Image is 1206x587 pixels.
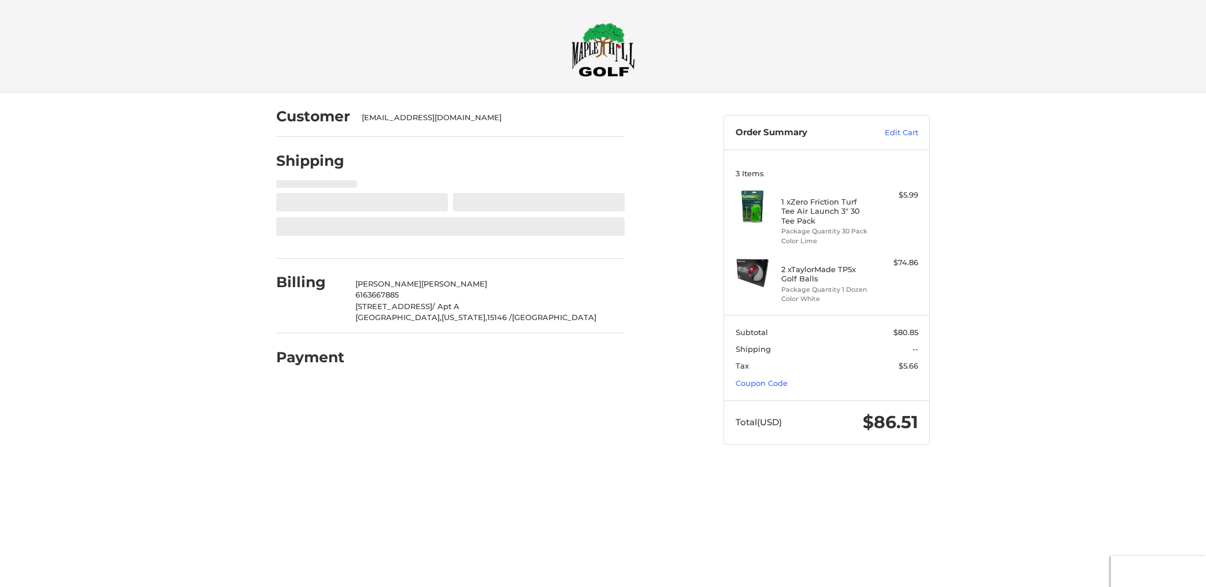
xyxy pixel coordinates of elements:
span: [GEOGRAPHIC_DATA] [512,313,596,322]
div: [EMAIL_ADDRESS][DOMAIN_NAME] [362,112,614,124]
span: Total (USD) [736,417,782,428]
span: [PERSON_NAME] [355,279,421,288]
a: Coupon Code [736,378,788,388]
span: $5.66 [899,361,918,370]
span: / Apt A [432,302,459,311]
h4: 1 x Zero Friction Turf Tee Air Launch 3" 30 Tee Pack [781,197,870,225]
span: [GEOGRAPHIC_DATA], [355,313,441,322]
span: -- [912,344,918,354]
span: 15146 / [487,313,512,322]
span: Tax [736,361,749,370]
h3: 3 Items [736,169,918,178]
iframe: Google Customer Reviews [1111,556,1206,587]
span: Subtotal [736,328,768,337]
li: Color White [781,294,870,304]
span: [US_STATE], [441,313,487,322]
h4: 2 x TaylorMade TP5x Golf Balls [781,265,870,284]
div: $5.99 [873,190,918,201]
div: $74.86 [873,257,918,269]
h2: Billing [276,273,344,291]
img: Maple Hill Golf [572,23,635,77]
span: [STREET_ADDRESS] [355,302,432,311]
span: [PERSON_NAME] [421,279,487,288]
h3: Order Summary [736,127,860,139]
h2: Customer [276,107,350,125]
span: $86.51 [863,411,918,433]
span: 6163667885 [355,290,399,299]
span: Shipping [736,344,771,354]
h2: Payment [276,348,344,366]
iframe: Gorgias live chat messenger [12,537,137,575]
h2: Shipping [276,152,344,170]
li: Color Lime [781,236,870,246]
li: Package Quantity 1 Dozen [781,285,870,295]
a: Edit Cart [860,127,918,139]
li: Package Quantity 30 Pack [781,226,870,236]
span: $80.85 [893,328,918,337]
